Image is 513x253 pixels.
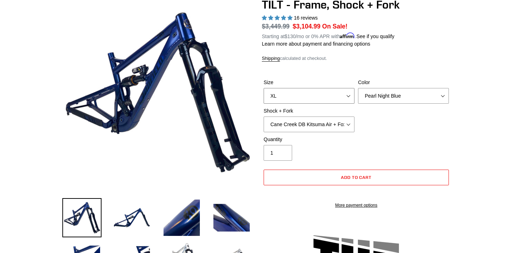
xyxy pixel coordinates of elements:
[264,79,354,86] label: Size
[264,202,449,208] a: More payment options
[264,107,354,115] label: Shock + Fork
[212,198,251,237] img: Load image into Gallery viewer, TILT - Frame, Shock + Fork
[340,32,355,38] span: Affirm
[356,33,394,39] a: See if you qualify - Learn more about Affirm Financing (opens in modal)
[262,55,451,62] div: calculated at checkout.
[262,31,394,40] p: Starting at /mo or 0% APR with .
[262,23,290,30] s: $3,449.99
[262,56,280,62] a: Shipping
[294,15,318,21] span: 16 reviews
[264,136,354,143] label: Quantity
[262,41,370,47] a: Learn more about payment and financing options
[262,15,294,21] span: 5.00 stars
[112,198,151,237] img: Load image into Gallery viewer, TILT - Frame, Shock + Fork
[322,22,347,31] span: On Sale!
[293,23,321,30] span: $3,104.99
[264,170,449,185] button: Add to cart
[62,198,102,237] img: Load image into Gallery viewer, TILT - Frame, Shock + Fork
[341,175,372,180] span: Add to cart
[358,79,449,86] label: Color
[162,198,201,237] img: Load image into Gallery viewer, TILT - Frame, Shock + Fork
[285,33,296,39] span: $130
